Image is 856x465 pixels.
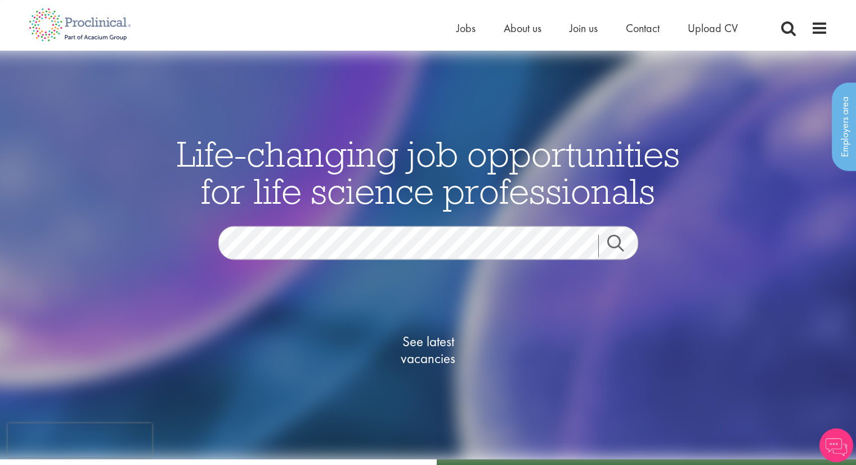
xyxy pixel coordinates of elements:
[372,333,485,367] span: See latest vacancies
[570,21,598,35] a: Join us
[177,131,680,213] span: Life-changing job opportunities for life science professionals
[372,288,485,412] a: See latestvacancies
[626,21,660,35] a: Contact
[819,428,853,462] img: Chatbot
[456,21,476,35] a: Jobs
[504,21,541,35] a: About us
[688,21,738,35] a: Upload CV
[8,423,152,457] iframe: reCAPTCHA
[598,235,647,257] a: Job search submit button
